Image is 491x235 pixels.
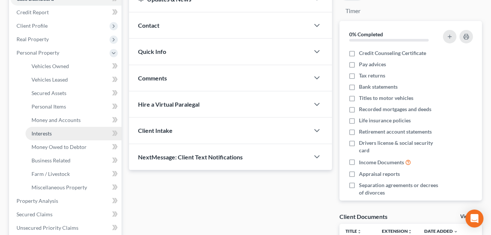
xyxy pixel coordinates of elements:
a: Date Added expand_more [424,228,458,234]
span: Property Analysis [17,198,58,204]
div: Open Intercom Messenger [465,210,483,228]
a: Property Analysis [11,194,122,208]
span: Separation agreements or decrees of divorces [359,181,440,196]
span: Real Property [17,36,49,42]
span: Miscellaneous Property [32,184,87,190]
span: Vehicles Owned [32,63,69,69]
span: Unsecured Priority Claims [17,225,78,231]
a: Miscellaneous Property [26,181,122,194]
span: Appraisal reports [359,170,400,178]
span: Income Documents [359,159,404,166]
a: Timer [339,4,366,18]
a: Secured Assets [26,86,122,100]
i: expand_more [453,229,458,234]
span: Credit Counseling Certificate [359,49,426,57]
strong: 0% Completed [349,31,383,37]
i: unfold_more [408,229,412,234]
a: Vehicles Owned [26,59,122,73]
span: Personal Property [17,49,59,56]
span: Retirement account statements [359,128,432,135]
span: Contact [138,22,159,29]
i: unfold_more [357,229,362,234]
span: Hire a Virtual Paralegal [138,101,200,108]
a: Money Owed to Debtor [26,140,122,154]
a: Secured Claims [11,208,122,221]
a: Vehicles Leased [26,73,122,86]
span: Vehicles Leased [32,76,68,83]
span: Drivers license & social security card [359,139,440,154]
span: Secured Claims [17,211,53,217]
span: Quick Info [138,48,166,55]
span: Titles to motor vehicles [359,94,413,102]
a: Credit Report [11,6,122,19]
span: Business Related [32,157,71,164]
span: Secured Assets [32,90,66,96]
span: Personal Items [32,103,66,110]
span: Money and Accounts [32,117,81,123]
a: Business Related [26,154,122,167]
span: Interests [32,130,52,137]
span: NextMessage: Client Text Notifications [138,153,243,161]
div: Client Documents [339,213,387,220]
a: Personal Items [26,100,122,113]
span: Recorded mortgages and deeds [359,106,431,113]
span: Comments [138,74,167,82]
span: Client Intake [138,127,173,134]
span: Money Owed to Debtor [32,144,87,150]
a: Titleunfold_more [345,228,362,234]
span: Pay advices [359,61,386,68]
a: Farm / Livestock [26,167,122,181]
span: Client Profile [17,22,48,29]
span: Credit Report [17,9,49,15]
a: View All [460,214,479,219]
a: Extensionunfold_more [382,228,412,234]
span: Life insurance policies [359,117,411,124]
span: Farm / Livestock [32,171,70,177]
span: Tax returns [359,72,385,79]
a: Interests [26,127,122,140]
a: Money and Accounts [26,113,122,127]
a: Unsecured Priority Claims [11,221,122,235]
span: Bank statements [359,83,398,91]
